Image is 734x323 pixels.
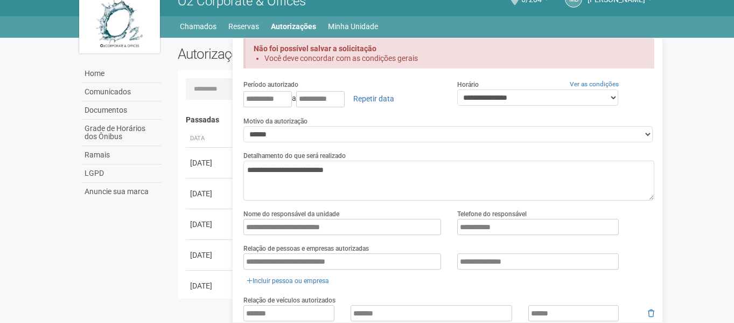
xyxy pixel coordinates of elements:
a: LGPD [82,164,162,183]
th: Data [186,130,234,148]
strong: Não foi possível salvar a solicitação [254,44,376,53]
a: Comunicados [82,83,162,101]
a: Ver as condições [570,80,619,88]
label: Motivo da autorização [243,116,307,126]
a: Documentos [82,101,162,120]
a: Repetir data [346,90,401,108]
a: Incluir pessoa ou empresa [243,275,332,287]
a: Reservas [228,19,259,34]
label: Relação de veículos autorizados [243,295,335,305]
div: a [243,90,441,108]
a: Chamados [180,19,216,34]
a: Minha Unidade [328,19,378,34]
label: Telefone do responsável [457,209,527,219]
i: Remover [648,310,654,317]
label: Período autorizado [243,80,298,90]
h4: Passadas [186,116,647,124]
label: Horário [457,80,479,90]
a: Home [82,65,162,83]
label: Nome do responsável da unidade [243,209,339,219]
li: Você deve concordar com as condições gerais [264,53,635,63]
a: Anuncie sua marca [82,183,162,201]
div: [DATE] [190,280,230,291]
label: Detalhamento do que será realizado [243,151,346,161]
div: [DATE] [190,250,230,260]
a: Ramais [82,146,162,164]
label: Relação de pessoas e empresas autorizadas [243,244,369,253]
a: Grade de Horários dos Ônibus [82,120,162,146]
div: [DATE] [190,219,230,230]
h2: Autorizações [178,46,408,62]
a: Autorizações [271,19,316,34]
div: [DATE] [190,188,230,199]
div: [DATE] [190,157,230,168]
